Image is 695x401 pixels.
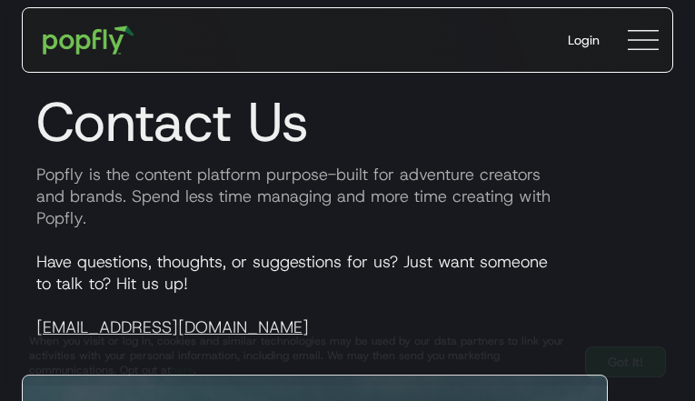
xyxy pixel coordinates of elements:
[171,363,194,377] a: here
[553,16,614,64] a: Login
[22,89,673,155] h1: Contact Us
[585,346,666,377] a: Got It!
[30,13,147,67] a: home
[22,251,673,338] p: Have questions, thoughts, or suggestions for us? Just want someone to talk to? Hit us up!
[22,164,673,229] p: Popfly is the content platform purpose-built for adventure creators and brands. Spend less time m...
[568,31,600,49] div: Login
[29,334,571,377] div: When you visit or log in, cookies and similar technologies may be used by our data partners to li...
[36,316,309,338] a: [EMAIL_ADDRESS][DOMAIN_NAME]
